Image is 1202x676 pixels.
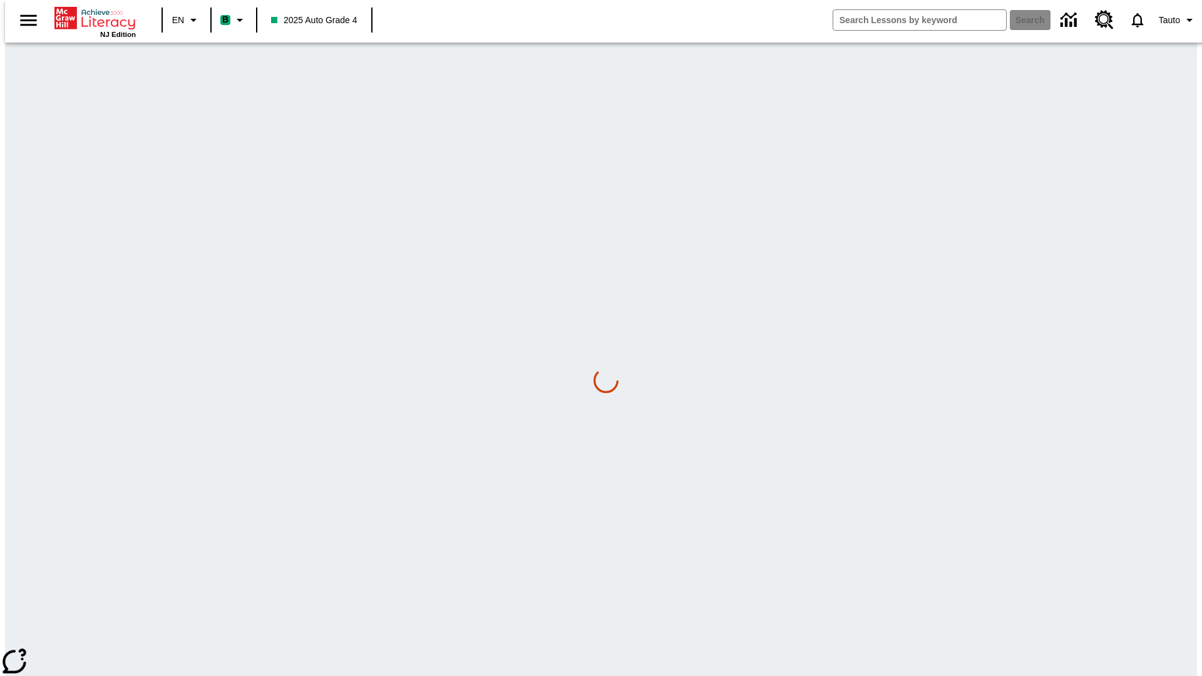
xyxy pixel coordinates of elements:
button: Language: EN, Select a language [167,9,207,31]
div: Home [54,4,136,38]
span: EN [172,14,184,27]
input: search field [833,10,1006,30]
span: B [222,12,229,28]
button: Profile/Settings [1154,9,1202,31]
span: Tauto [1159,14,1180,27]
span: 2025 Auto Grade 4 [271,14,357,27]
a: Data Center [1053,3,1087,38]
button: Open side menu [10,2,47,39]
a: Notifications [1121,4,1154,36]
button: Boost Class color is mint green. Change class color [215,9,252,31]
a: Resource Center, Will open in new tab [1087,3,1121,37]
span: NJ Edition [100,31,136,38]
